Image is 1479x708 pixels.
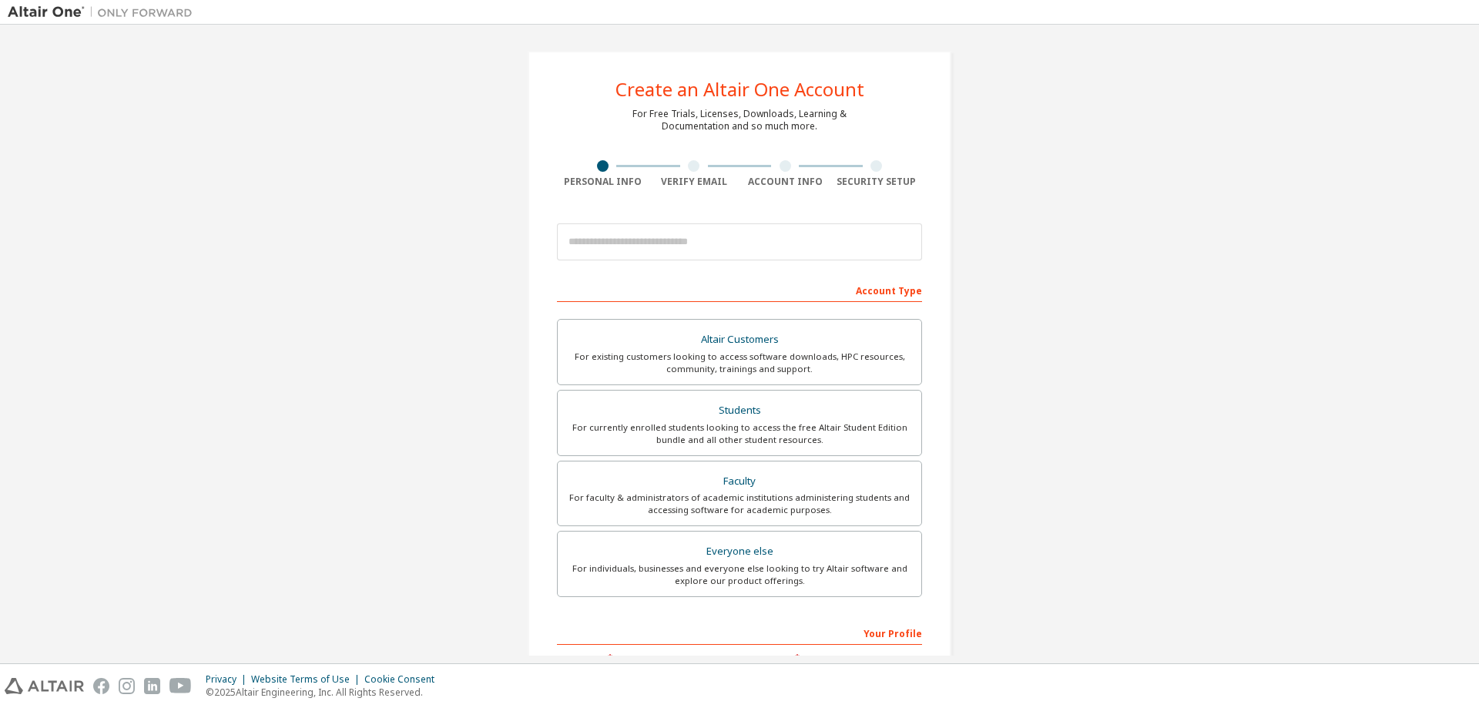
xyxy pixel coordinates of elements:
div: Account Type [557,277,922,302]
div: Your Profile [557,620,922,645]
img: youtube.svg [169,678,192,694]
img: Altair One [8,5,200,20]
div: For faculty & administrators of academic institutions administering students and accessing softwa... [567,492,912,516]
label: Last Name [744,653,922,665]
div: Account Info [739,176,831,188]
label: First Name [557,653,735,665]
img: altair_logo.svg [5,678,84,694]
img: instagram.svg [119,678,135,694]
div: For Free Trials, Licenses, Downloads, Learning & Documentation and so much more. [632,108,847,133]
div: Website Terms of Use [251,673,364,686]
div: Create an Altair One Account [615,80,864,99]
div: Security Setup [831,176,923,188]
div: Verify Email [649,176,740,188]
div: For existing customers looking to access software downloads, HPC resources, community, trainings ... [567,351,912,375]
div: Students [567,400,912,421]
img: linkedin.svg [144,678,160,694]
div: Personal Info [557,176,649,188]
div: Everyone else [567,541,912,562]
div: For individuals, businesses and everyone else looking to try Altair software and explore our prod... [567,562,912,587]
div: Altair Customers [567,329,912,351]
img: facebook.svg [93,678,109,694]
div: Cookie Consent [364,673,444,686]
div: Faculty [567,471,912,492]
div: Privacy [206,673,251,686]
p: © 2025 Altair Engineering, Inc. All Rights Reserved. [206,686,444,699]
div: For currently enrolled students looking to access the free Altair Student Edition bundle and all ... [567,421,912,446]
